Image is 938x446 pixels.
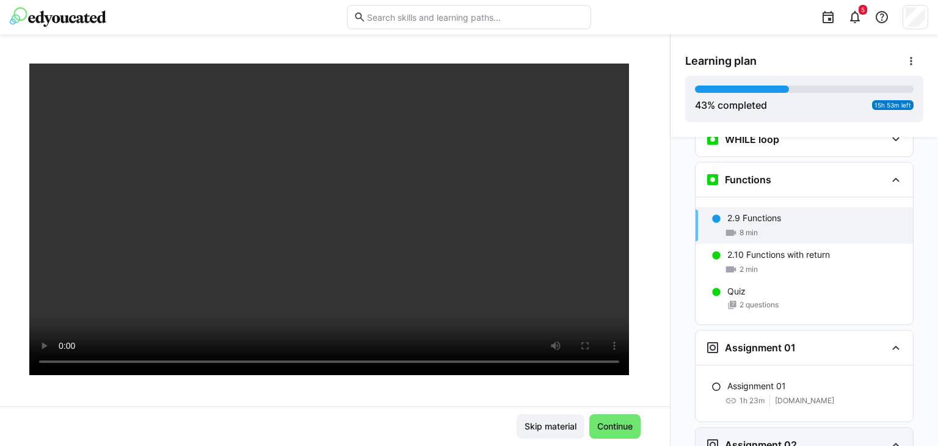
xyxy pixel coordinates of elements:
span: 5 [861,6,865,13]
span: 43 [695,99,707,111]
h3: WHILE loop [725,133,779,145]
span: [DOMAIN_NAME] [775,396,834,406]
p: Quiz [727,285,746,298]
input: Search skills and learning paths… [366,12,584,23]
span: Learning plan [685,54,757,68]
span: 15h 53m left [874,101,911,109]
h3: Functions [725,174,771,186]
span: Continue [595,420,634,433]
div: % completed [695,98,767,112]
span: 1h 23m [740,396,765,406]
span: Skip material [523,420,578,433]
p: Assignment 01 [727,380,786,392]
p: 2.10 Functions with return [727,249,830,261]
p: 2.9 Functions [727,212,781,224]
button: Continue [589,414,641,439]
h3: Assignment 01 [725,342,796,354]
span: 2 min [740,265,758,274]
button: Skip material [517,414,584,439]
span: 2 questions [740,300,779,310]
span: 8 min [740,228,758,238]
